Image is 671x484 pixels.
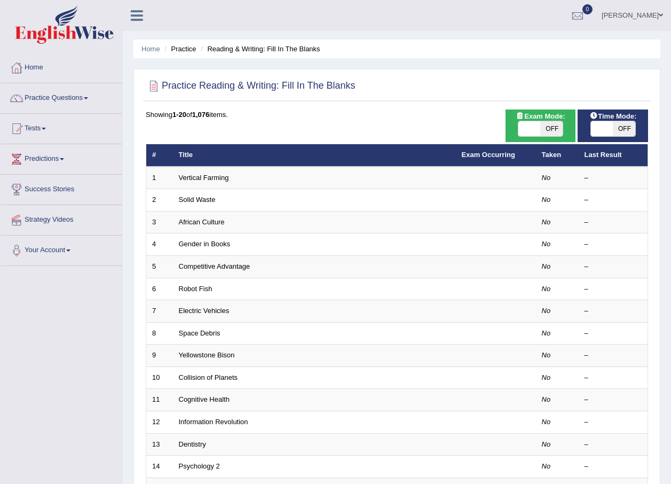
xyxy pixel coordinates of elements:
[162,44,196,54] li: Practice
[585,350,642,361] div: –
[179,395,230,403] a: Cognitive Health
[172,111,186,119] b: 1-20
[1,236,122,262] a: Your Account
[146,345,173,367] td: 9
[179,307,230,315] a: Electric Vehicles
[146,167,173,189] td: 1
[146,256,173,278] td: 5
[179,462,220,470] a: Psychology 2
[1,144,122,171] a: Predictions
[585,395,642,405] div: –
[585,217,642,228] div: –
[542,262,551,270] em: No
[542,196,551,204] em: No
[542,418,551,426] em: No
[542,351,551,359] em: No
[542,329,551,337] em: No
[179,418,248,426] a: Information Revolution
[585,462,642,472] div: –
[146,433,173,456] td: 13
[146,110,648,120] div: Showing of items.
[585,417,642,427] div: –
[540,121,563,136] span: OFF
[146,322,173,345] td: 8
[146,389,173,411] td: 11
[173,144,456,167] th: Title
[1,175,122,201] a: Success Stories
[585,262,642,272] div: –
[511,111,569,122] span: Exam Mode:
[179,373,238,381] a: Collision of Planets
[1,83,122,110] a: Practice Questions
[462,151,515,159] a: Exam Occurring
[179,218,225,226] a: African Culture
[146,278,173,300] td: 6
[542,462,551,470] em: No
[585,329,642,339] div: –
[146,411,173,433] td: 12
[1,205,122,232] a: Strategy Videos
[179,440,206,448] a: Dentistry
[542,174,551,182] em: No
[542,218,551,226] em: No
[585,284,642,294] div: –
[585,239,642,249] div: –
[146,233,173,256] td: 4
[146,144,173,167] th: #
[506,110,576,142] div: Show exams occurring in exams
[141,45,160,53] a: Home
[542,395,551,403] em: No
[192,111,210,119] b: 1,076
[179,329,220,337] a: Space Debris
[585,111,641,122] span: Time Mode:
[585,373,642,383] div: –
[198,44,320,54] li: Reading & Writing: Fill In The Blanks
[1,114,122,140] a: Tests
[179,351,235,359] a: Yellowstone Bison
[542,307,551,315] em: No
[1,53,122,80] a: Home
[179,174,229,182] a: Vertical Farming
[585,195,642,205] div: –
[579,144,648,167] th: Last Result
[179,262,250,270] a: Competitive Advantage
[542,440,551,448] em: No
[146,456,173,478] td: 14
[146,300,173,323] td: 7
[542,285,551,293] em: No
[146,78,356,94] h2: Practice Reading & Writing: Fill In The Blanks
[585,306,642,316] div: –
[585,173,642,183] div: –
[542,240,551,248] em: No
[179,285,212,293] a: Robot Fish
[179,240,231,248] a: Gender in Books
[146,366,173,389] td: 10
[582,4,593,14] span: 0
[146,211,173,233] td: 3
[542,373,551,381] em: No
[536,144,579,167] th: Taken
[613,121,635,136] span: OFF
[585,440,642,450] div: –
[146,189,173,212] td: 2
[179,196,216,204] a: Solid Waste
